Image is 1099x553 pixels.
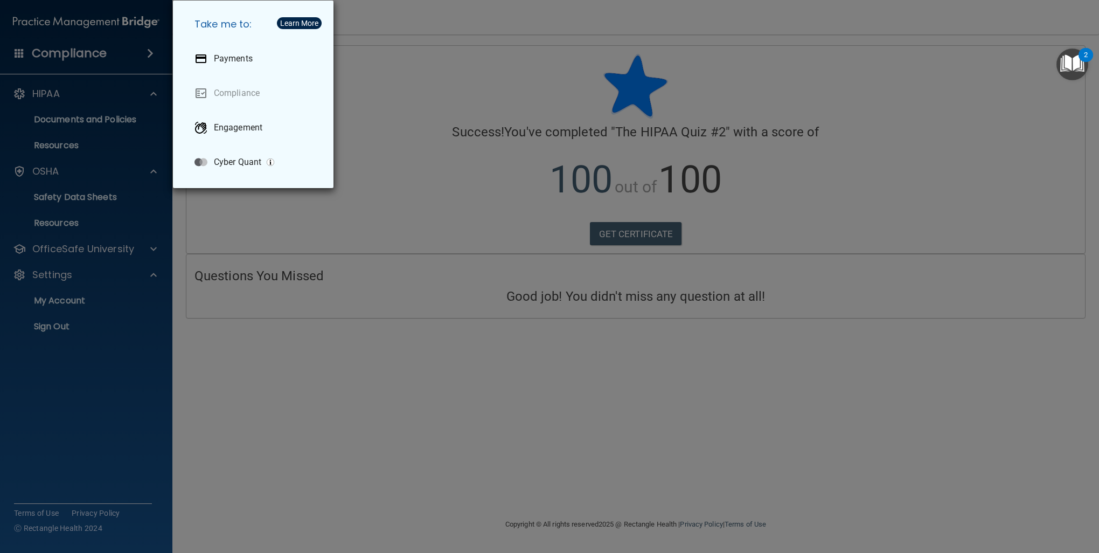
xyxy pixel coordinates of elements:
[186,44,325,74] a: Payments
[214,53,253,64] p: Payments
[214,122,262,133] p: Engagement
[277,17,322,29] button: Learn More
[186,147,325,177] a: Cyber Quant
[214,157,261,168] p: Cyber Quant
[280,19,318,27] div: Learn More
[1056,49,1088,80] button: Open Resource Center, 2 new notifications
[1084,55,1088,69] div: 2
[186,9,325,39] h5: Take me to:
[186,78,325,108] a: Compliance
[186,113,325,143] a: Engagement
